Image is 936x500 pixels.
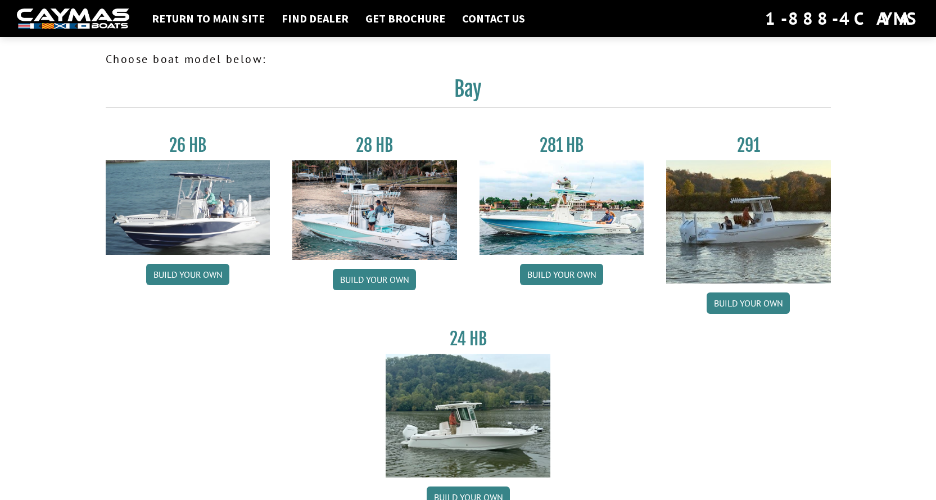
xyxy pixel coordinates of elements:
[707,292,790,314] a: Build your own
[386,328,550,349] h3: 24 HB
[276,11,354,26] a: Find Dealer
[146,264,229,285] a: Build your own
[333,269,416,290] a: Build your own
[456,11,531,26] a: Contact Us
[480,160,644,255] img: 28-hb-twin.jpg
[106,160,270,255] img: 26_new_photo_resized.jpg
[765,6,919,31] div: 1-888-4CAYMAS
[106,51,831,67] p: Choose boat model below:
[106,76,831,108] h2: Bay
[106,135,270,156] h3: 26 HB
[666,135,831,156] h3: 291
[360,11,451,26] a: Get Brochure
[520,264,603,285] a: Build your own
[292,135,457,156] h3: 28 HB
[146,11,270,26] a: Return to main site
[480,135,644,156] h3: 281 HB
[292,160,457,260] img: 28_hb_thumbnail_for_caymas_connect.jpg
[386,354,550,477] img: 24_HB_thumbnail.jpg
[666,160,831,283] img: 291_Thumbnail.jpg
[17,8,129,29] img: white-logo-c9c8dbefe5ff5ceceb0f0178aa75bf4bb51f6bca0971e226c86eb53dfe498488.png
